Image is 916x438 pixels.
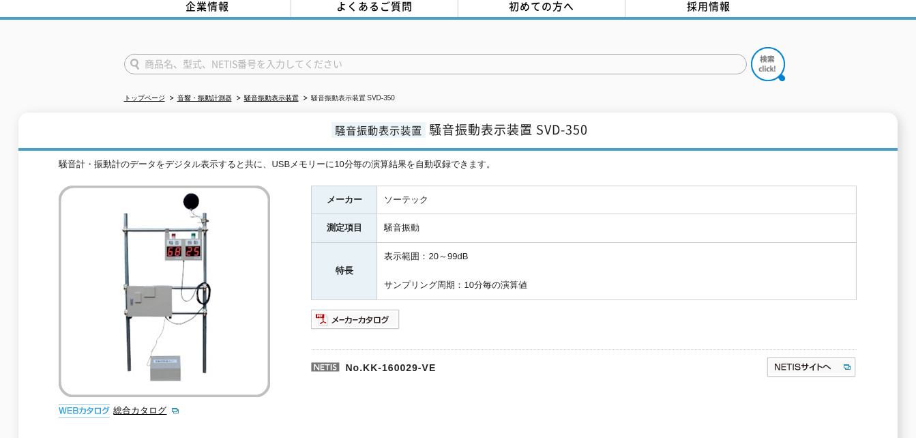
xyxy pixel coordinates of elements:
[59,186,270,397] img: 騒音振動表示装置 SVD-350
[311,317,400,327] a: メーカーカタログ
[177,94,232,102] a: 音響・振動計測器
[59,404,110,418] img: webカタログ
[244,94,299,102] a: 騒音振動表示装置
[312,214,377,243] th: 測定項目
[124,94,165,102] a: トップページ
[377,186,857,214] td: ソーテック
[311,349,634,382] p: No.KK-160029-VE
[312,186,377,214] th: メーカー
[312,243,377,300] th: 特長
[766,356,857,378] img: NETISサイトへ
[301,91,395,106] li: 騒音振動表示装置 SVD-350
[377,243,857,300] td: 表示範囲：20～99dB サンプリング周期：10分毎の演算値
[311,308,400,330] img: メーカーカタログ
[377,214,857,243] td: 騒音振動
[124,54,747,74] input: 商品名、型式、NETIS番号を入力してください
[113,405,180,415] a: 総合カタログ
[429,120,588,138] span: 騒音振動表示装置 SVD-350
[751,47,785,81] img: btn_search.png
[59,158,857,172] div: 騒音計・振動計のデータをデジタル表示すると共に、USBメモリーに10分毎の演算結果を自動収録できます。
[331,122,426,138] span: 騒音振動表示装置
